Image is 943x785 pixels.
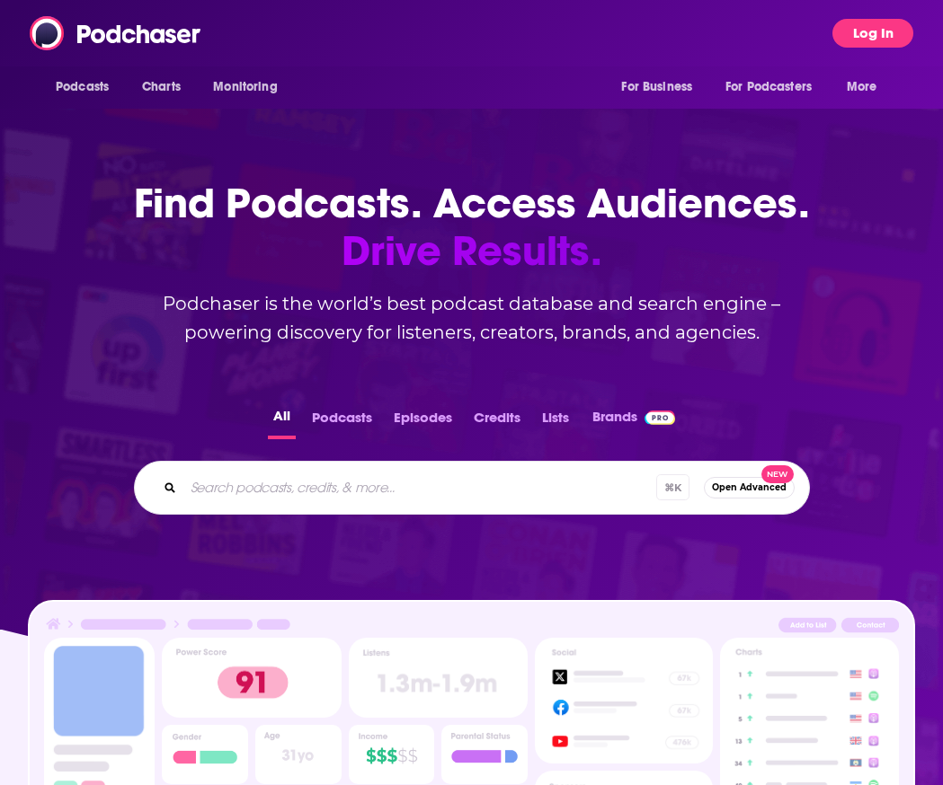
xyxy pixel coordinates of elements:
button: open menu [43,70,132,104]
span: Podcasts [56,75,109,100]
button: Log In [832,19,913,48]
span: Monitoring [213,75,277,100]
span: For Podcasters [725,75,812,100]
img: Podchaser Pro [645,410,676,425]
img: Podcast Insights Parental Status [441,725,528,783]
img: Podcast Insights Gender [162,725,248,783]
button: open menu [609,70,715,104]
img: Podcast Socials [535,638,713,763]
span: For Business [621,75,692,100]
button: open menu [200,70,300,104]
div: Search podcasts, credits, & more... [134,461,810,515]
span: ⌘ K [656,474,689,500]
img: Podcast Insights Listens [349,638,528,718]
img: Podcast Insights Header [44,616,898,639]
h2: Podchaser is the world’s best podcast database and search engine – powering discovery for listene... [112,289,832,347]
button: open menu [714,70,838,104]
a: BrandsPodchaser Pro [592,404,676,439]
input: Search podcasts, credits, & more... [183,473,656,502]
img: Podcast Insights Income [349,725,435,783]
img: Podcast Insights Power score [162,638,341,718]
span: Charts [142,75,181,100]
a: Charts [130,70,191,104]
span: More [847,75,877,100]
button: Podcasts [307,404,378,439]
button: Episodes [388,404,458,439]
button: Lists [537,404,574,439]
span: New [761,465,794,484]
h1: Find Podcasts. Access Audiences. [112,180,832,275]
span: Drive Results. [112,227,832,275]
button: All [268,404,296,439]
button: Credits [468,404,526,439]
img: Podcast Insights Age [255,725,342,783]
button: open menu [834,70,900,104]
button: Open AdvancedNew [704,477,795,498]
img: Podchaser - Follow, Share and Rate Podcasts [30,16,202,50]
span: Open Advanced [712,482,787,492]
